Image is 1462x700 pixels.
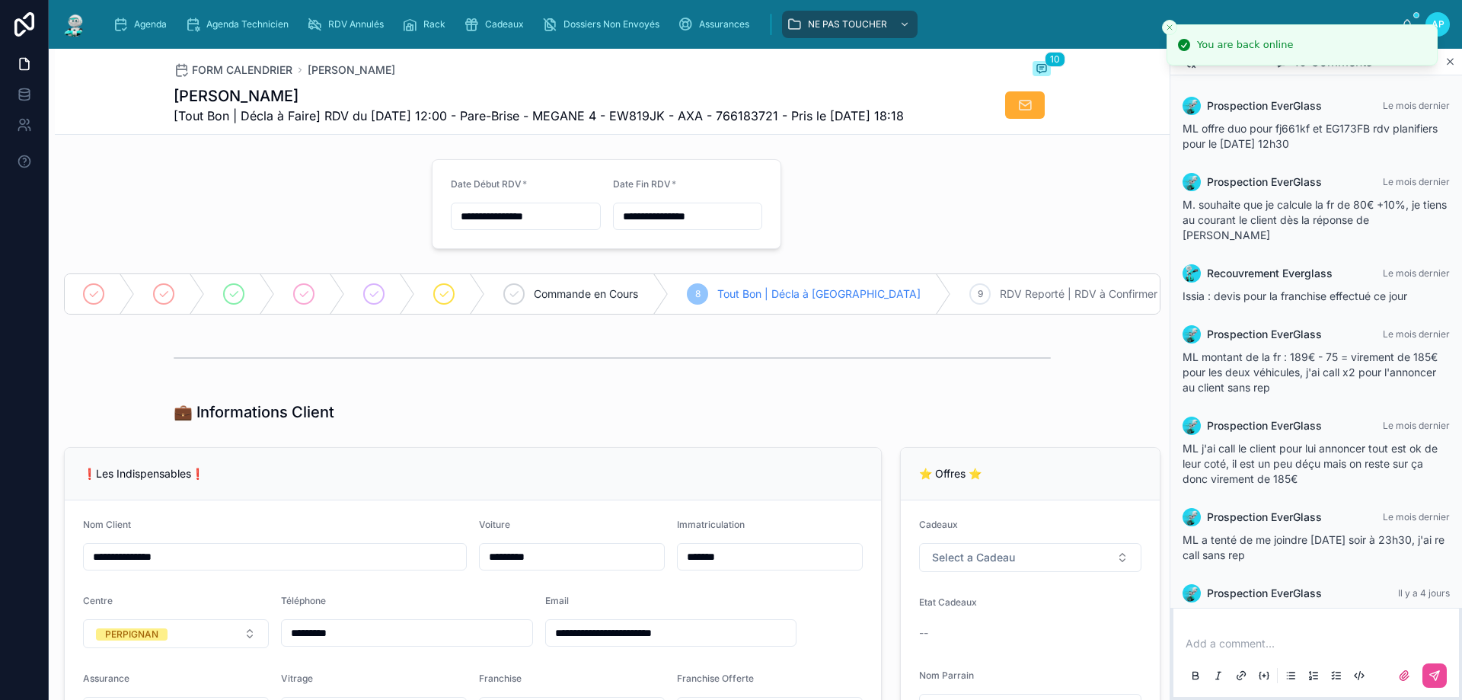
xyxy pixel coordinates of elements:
[174,401,334,423] h1: 💼 Informations Client
[677,519,745,530] span: Immatriculation
[695,288,701,300] span: 8
[1207,98,1322,113] span: Prospection EverGlass
[83,519,131,530] span: Nom Client
[479,673,522,684] span: Franchise
[180,11,299,38] a: Agenda Technicien
[808,18,887,30] span: NE PAS TOUCHER
[699,18,749,30] span: Assurances
[174,62,292,78] a: FORM CALENDRIER
[174,107,904,125] span: [Tout Bon | Décla à Faire] RDV du [DATE] 12:00 - Pare-Brise - MEGANE 4 - EW819JK - AXA - 76618372...
[978,288,983,300] span: 9
[83,595,113,606] span: Centre
[919,596,977,608] span: Etat Cadeaux
[134,18,167,30] span: Agenda
[1383,267,1450,279] span: Le mois dernier
[1033,61,1051,79] button: 10
[1162,20,1177,35] button: Close toast
[919,625,928,641] span: --
[919,467,982,480] span: ⭐ Offres ⭐
[563,18,659,30] span: Dossiers Non Envoyés
[673,11,760,38] a: Assurances
[83,619,269,648] button: Select Button
[1183,289,1407,302] span: Issia : devis pour la franchise effectué ce jour
[919,670,974,681] span: Nom Parrain
[308,62,395,78] a: [PERSON_NAME]
[545,595,569,606] span: Email
[1432,18,1444,30] span: AP
[108,11,177,38] a: Agenda
[1183,442,1438,485] span: ML j'ai call le client pour lui annoncer tout est ok de leur coté, il est un peu déçu mais on res...
[534,286,638,302] span: Commande en Cours
[1207,418,1322,433] span: Prospection EverGlass
[1207,174,1322,190] span: Prospection EverGlass
[302,11,394,38] a: RDV Annulés
[1398,587,1450,599] span: Il y a 4 jours
[485,18,524,30] span: Cadeaux
[397,11,456,38] a: Rack
[613,178,671,190] span: Date Fin RDV
[281,673,313,684] span: Vitrage
[919,543,1141,572] button: Select Button
[1207,586,1322,601] span: Prospection EverGlass
[677,673,754,684] span: Franchise Offerte
[717,286,921,302] span: Tout Bon | Décla à [GEOGRAPHIC_DATA]
[83,673,129,684] span: Assurance
[1207,266,1333,281] span: Recouvrement Everglass
[101,8,1401,41] div: scrollable content
[206,18,289,30] span: Agenda Technicien
[83,467,204,480] span: ❗Les Indispensables❗
[1183,350,1438,394] span: ML montant de la fr : 189€ - 75 = virement de 185€ pour les deux véhicules, j'ai call x2 pour l'a...
[451,178,522,190] span: Date Début RDV
[459,11,535,38] a: Cadeaux
[174,85,904,107] h1: [PERSON_NAME]
[61,12,88,37] img: App logo
[1383,511,1450,523] span: Le mois dernier
[919,519,958,530] span: Cadeaux
[1000,286,1157,302] span: RDV Reporté | RDV à Confirmer
[1183,533,1444,561] span: ML a tenté de me joindre [DATE] soir à 23h30, j'ai re call sans rep
[1045,52,1065,67] span: 10
[105,628,158,641] div: PERPIGNAN
[782,11,918,38] a: NE PAS TOUCHER
[1207,327,1322,342] span: Prospection EverGlass
[423,18,445,30] span: Rack
[328,18,384,30] span: RDV Annulés
[932,550,1015,565] span: Select a Cadeau
[1383,100,1450,111] span: Le mois dernier
[192,62,292,78] span: FORM CALENDRIER
[1183,122,1438,150] span: ML offre duo pour fj661kf et EG173FB rdv planifiers pour le [DATE] 12h30
[1197,37,1293,53] div: You are back online
[1383,420,1450,431] span: Le mois dernier
[1207,510,1322,525] span: Prospection EverGlass
[479,519,510,530] span: Voiture
[1383,176,1450,187] span: Le mois dernier
[1383,328,1450,340] span: Le mois dernier
[1183,198,1447,241] span: M. souhaite que je calcule la fr de 80€ +10%, je tiens au courant le client dès la réponse de [PE...
[281,595,326,606] span: Téléphone
[538,11,670,38] a: Dossiers Non Envoyés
